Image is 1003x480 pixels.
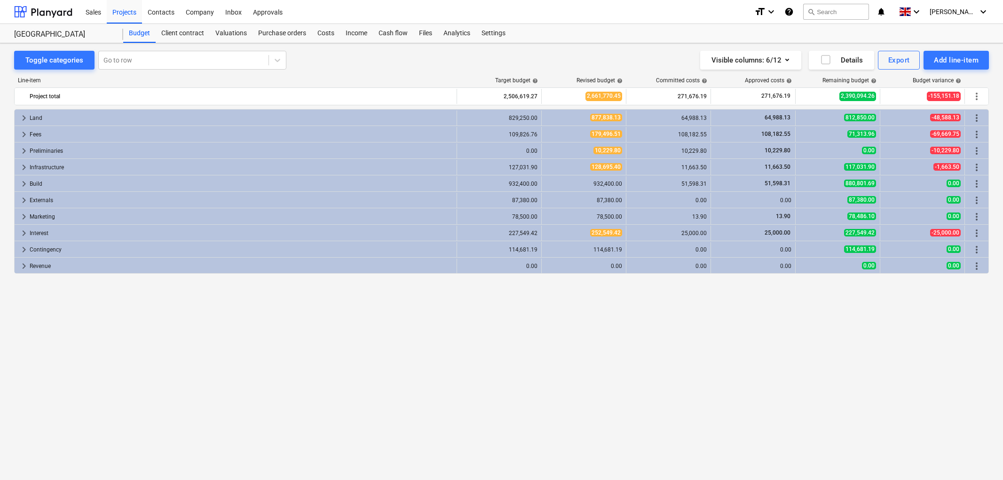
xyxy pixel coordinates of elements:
[630,148,707,154] div: 10,229.80
[862,262,876,269] span: 0.00
[844,229,876,236] span: 227,549.42
[18,145,30,157] span: keyboard_arrow_right
[461,197,537,204] div: 87,380.00
[754,6,766,17] i: format_size
[461,246,537,253] div: 114,681.19
[784,78,792,84] span: help
[844,163,876,171] span: 117,031.90
[807,8,815,16] span: search
[971,112,982,124] span: More actions
[461,213,537,220] div: 78,500.00
[700,51,801,70] button: Visible columns:6/12
[630,131,707,138] div: 108,182.55
[630,197,707,204] div: 0.00
[715,197,791,204] div: 0.00
[123,24,156,43] a: Budget
[844,114,876,121] span: 812,850.00
[933,163,961,171] span: -1,663.50
[253,24,312,43] a: Purchase orders
[156,24,210,43] a: Client contract
[438,24,476,43] div: Analytics
[590,229,622,236] span: 252,549.42
[14,77,458,84] div: Line-item
[971,129,982,140] span: More actions
[971,195,982,206] span: More actions
[18,129,30,140] span: keyboard_arrow_right
[14,30,112,39] div: [GEOGRAPHIC_DATA]
[461,263,537,269] div: 0.00
[630,115,707,121] div: 64,988.13
[862,147,876,154] span: 0.00
[947,212,961,220] span: 0.00
[630,230,707,236] div: 25,000.00
[630,213,707,220] div: 13.90
[947,262,961,269] span: 0.00
[971,211,982,222] span: More actions
[877,6,886,17] i: notifications
[18,211,30,222] span: keyboard_arrow_right
[18,228,30,239] span: keyboard_arrow_right
[784,6,794,17] i: Knowledge base
[971,244,982,255] span: More actions
[847,212,876,220] span: 78,486.10
[461,115,537,121] div: 829,250.00
[766,6,777,17] i: keyboard_arrow_down
[869,78,877,84] span: help
[630,181,707,187] div: 51,598.31
[495,77,538,84] div: Target budget
[764,229,791,236] span: 25,000.00
[590,130,622,138] span: 179,496.51
[764,114,791,121] span: 64,988.13
[530,78,538,84] span: help
[30,110,453,126] div: Land
[947,245,961,253] span: 0.00
[18,162,30,173] span: keyboard_arrow_right
[839,92,876,101] span: 2,390,094.26
[927,92,961,101] span: -155,151.18
[545,197,622,204] div: 87,380.00
[30,143,453,158] div: Preliminaries
[911,6,922,17] i: keyboard_arrow_down
[461,230,537,236] div: 227,549.42
[844,180,876,187] span: 880,801.69
[30,242,453,257] div: Contingency
[844,245,876,253] span: 114,681.19
[340,24,373,43] div: Income
[615,78,623,84] span: help
[210,24,253,43] a: Valuations
[630,246,707,253] div: 0.00
[630,263,707,269] div: 0.00
[18,112,30,124] span: keyboard_arrow_right
[585,92,622,101] span: 2,661,770.45
[971,260,982,272] span: More actions
[461,131,537,138] div: 109,826.76
[30,160,453,175] div: Infrastructure
[373,24,413,43] a: Cash flow
[590,114,622,121] span: 877,838.13
[312,24,340,43] a: Costs
[764,164,791,170] span: 11,663.50
[956,435,1003,480] iframe: Chat Widget
[822,77,877,84] div: Remaining budget
[461,181,537,187] div: 932,400.00
[745,77,792,84] div: Approved costs
[30,127,453,142] div: Fees
[924,51,989,70] button: Add line-item
[888,54,910,66] div: Export
[971,91,982,102] span: More actions
[18,178,30,189] span: keyboard_arrow_right
[593,147,622,154] span: 10,229.80
[30,89,453,104] div: Project total
[18,244,30,255] span: keyboard_arrow_right
[764,180,791,187] span: 51,598.31
[954,78,961,84] span: help
[461,89,537,104] div: 2,506,619.27
[545,246,622,253] div: 114,681.19
[656,77,707,84] div: Committed costs
[913,77,961,84] div: Budget variance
